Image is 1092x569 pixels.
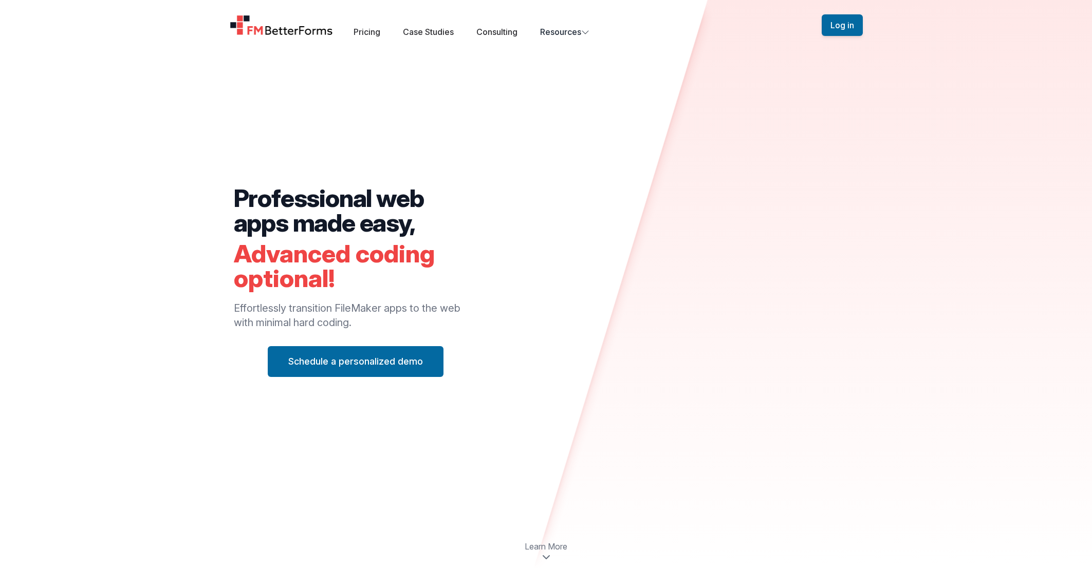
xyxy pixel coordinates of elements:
h2: Professional web apps made easy, [234,186,478,235]
button: Log in [822,14,863,36]
a: Pricing [354,27,380,37]
p: Effortlessly transition FileMaker apps to the web with minimal hard coding. [234,301,478,330]
a: Case Studies [403,27,454,37]
button: Resources [540,26,589,38]
h2: Advanced coding optional! [234,241,478,291]
a: Home [230,15,334,35]
span: Learn More [525,540,567,553]
button: Schedule a personalized demo [268,346,443,377]
a: Consulting [476,27,517,37]
nav: Global [217,12,875,38]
